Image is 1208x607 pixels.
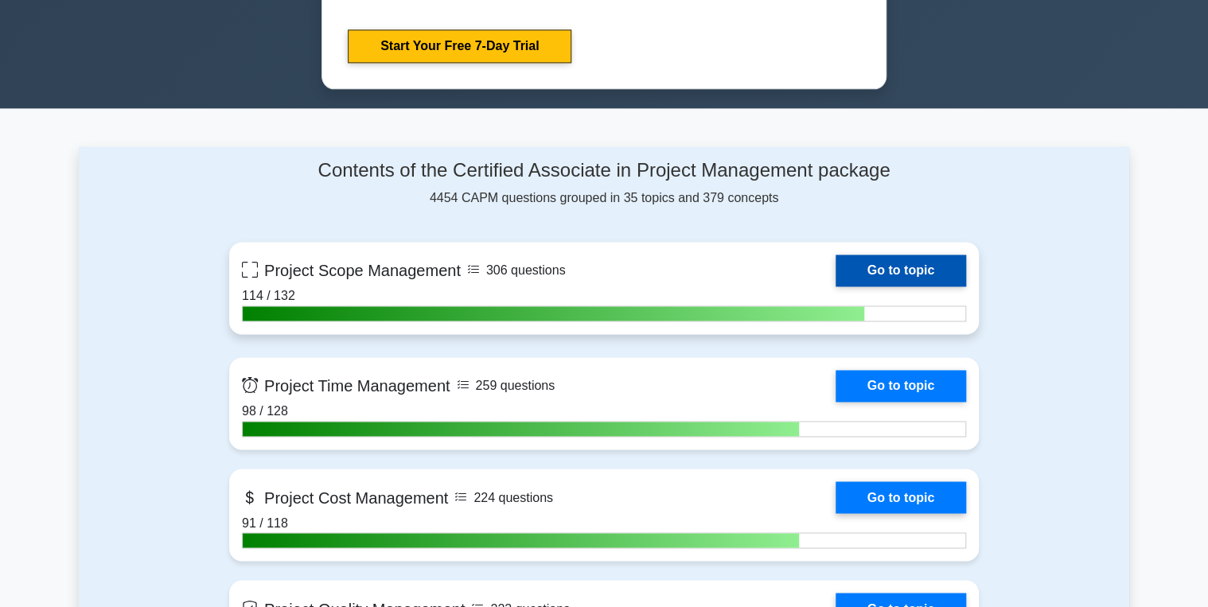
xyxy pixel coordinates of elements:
[229,159,979,208] div: 4454 CAPM questions grouped in 35 topics and 379 concepts
[836,370,966,402] a: Go to topic
[836,481,966,513] a: Go to topic
[836,255,966,286] a: Go to topic
[229,159,979,182] h4: Contents of the Certified Associate in Project Management package
[348,29,571,63] a: Start Your Free 7-Day Trial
